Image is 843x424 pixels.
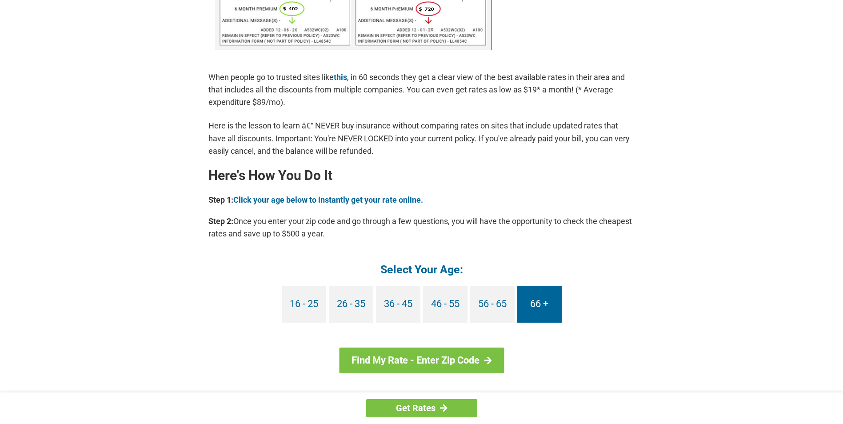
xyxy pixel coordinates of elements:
[376,286,420,323] a: 36 - 45
[470,286,515,323] a: 56 - 65
[517,286,562,323] a: 66 +
[329,286,373,323] a: 26 - 35
[233,195,423,204] a: Click your age below to instantly get your rate online.
[208,216,233,226] b: Step 2:
[208,120,635,157] p: Here is the lesson to learn â€“ NEVER buy insurance without comparing rates on sites that include...
[423,286,467,323] a: 46 - 55
[366,399,477,417] a: Get Rates
[208,262,635,277] h4: Select Your Age:
[208,71,635,108] p: When people go to trusted sites like , in 60 seconds they get a clear view of the best available ...
[208,215,635,240] p: Once you enter your zip code and go through a few questions, you will have the opportunity to che...
[334,72,347,82] a: this
[208,168,635,183] h2: Here's How You Do It
[282,286,326,323] a: 16 - 25
[339,348,504,373] a: Find My Rate - Enter Zip Code
[208,195,233,204] b: Step 1:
